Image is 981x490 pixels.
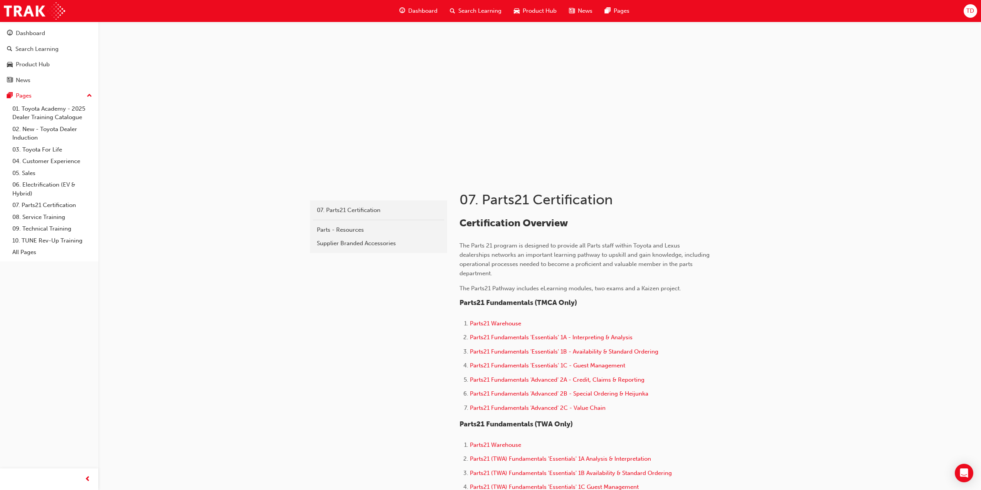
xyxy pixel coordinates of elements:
span: Pages [614,7,629,15]
div: Supplier Branded Accessories [317,239,440,248]
span: Parts21 Fundamentals (TWA Only) [459,420,573,428]
div: Pages [16,91,32,100]
button: Pages [3,89,95,103]
h1: 07. Parts21 Certification [459,191,712,208]
a: Parts21 Warehouse [470,320,521,327]
span: prev-icon [85,475,91,484]
a: Product Hub [3,57,95,72]
a: pages-iconPages [599,3,636,19]
span: pages-icon [7,93,13,99]
a: search-iconSearch Learning [444,3,508,19]
div: News [16,76,30,85]
a: Supplier Branded Accessories [313,237,444,250]
a: Parts21 Fundamentals 'Essentials' 1C - Guest Management [470,362,625,369]
a: 05. Sales [9,167,95,179]
span: The Parts21 Pathway includes eLearning modules, two exams and a Kaizen project. [459,285,681,292]
a: car-iconProduct Hub [508,3,563,19]
a: 07. Parts21 Certification [313,204,444,217]
a: Parts21 (TWA) Fundamentals 'Essentials' 1B Availability & Standard Ordering [470,470,672,477]
a: 10. TUNE Rev-Up Training [9,235,95,247]
div: Search Learning [15,45,59,54]
span: guage-icon [399,6,405,16]
a: Dashboard [3,26,95,40]
a: Search Learning [3,42,95,56]
span: Search Learning [458,7,501,15]
span: news-icon [569,6,575,16]
a: 06. Electrification (EV & Hybrid) [9,179,95,199]
span: TD [966,7,974,15]
button: DashboardSearch LearningProduct HubNews [3,25,95,89]
span: guage-icon [7,30,13,37]
a: 03. Toyota For Life [9,144,95,156]
div: Open Intercom Messenger [955,464,973,482]
a: 04. Customer Experience [9,155,95,167]
span: pages-icon [605,6,611,16]
span: search-icon [450,6,455,16]
a: 07. Parts21 Certification [9,199,95,211]
span: search-icon [7,46,12,53]
span: Dashboard [408,7,437,15]
img: Trak [4,2,65,20]
span: news-icon [7,77,13,84]
a: news-iconNews [563,3,599,19]
a: All Pages [9,246,95,258]
a: News [3,73,95,88]
a: guage-iconDashboard [393,3,444,19]
a: 01. Toyota Academy - 2025 Dealer Training Catalogue [9,103,95,123]
a: Parts21 Fundamentals 'Advanced' 2C - Value Chain [470,404,606,411]
a: Parts - Resources [313,223,444,237]
div: Dashboard [16,29,45,38]
a: 02. New - Toyota Dealer Induction [9,123,95,144]
a: Parts21 Fundamentals 'Essentials' 1B - Availability & Standard Ordering [470,348,658,355]
div: Product Hub [16,60,50,69]
span: The Parts 21 program is designed to provide all Parts staff within Toyota and Lexus dealerships n... [459,242,711,277]
button: TD [964,4,977,18]
div: 07. Parts21 Certification [317,206,440,215]
span: Certification Overview [459,217,568,229]
a: Parts21 Fundamentals 'Advanced' 2A - Credit, Claims & Reporting [470,376,644,383]
a: 09. Technical Training [9,223,95,235]
span: car-icon [7,61,13,68]
span: up-icon [87,91,92,101]
a: Parts21 Fundamentals 'Advanced' 2B - Special Ordering & Heijunka [470,390,648,397]
span: car-icon [514,6,520,16]
a: Parts21 (TWA) Fundamentals 'Essentials' 1A Analysis & Interpretation [470,455,651,462]
a: 08. Service Training [9,211,95,223]
span: Parts21 Fundamentals (TMCA Only) [459,298,577,307]
a: Parts21 Fundamentals 'Essentials' 1A - Interpreting & Analysis [470,334,633,341]
span: Product Hub [523,7,557,15]
div: Parts - Resources [317,226,440,234]
span: News [578,7,592,15]
a: Parts21 Warehouse [470,441,521,448]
